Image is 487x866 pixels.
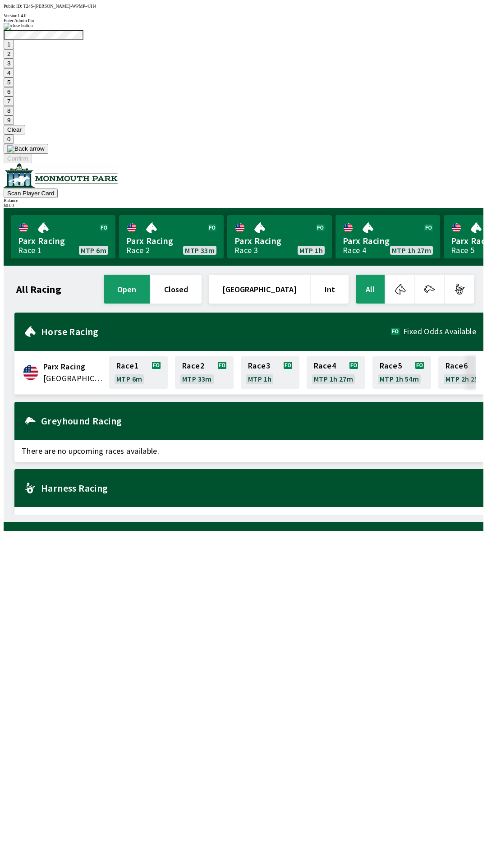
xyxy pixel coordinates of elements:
[4,59,14,68] button: 3
[314,375,353,382] span: MTP 1h 27m
[241,356,299,389] a: Race3MTP 1h
[119,215,224,258] a: Parx RacingRace 2MTP 33m
[4,40,14,49] button: 1
[4,106,14,115] button: 8
[4,163,118,188] img: venue logo
[380,362,402,369] span: Race 5
[41,328,391,335] h2: Horse Racing
[185,247,215,254] span: MTP 33m
[16,286,61,293] h1: All Racing
[41,484,476,492] h2: Harness Racing
[4,154,32,163] button: Confirm
[343,247,366,254] div: Race 4
[4,4,483,9] div: Public ID:
[248,362,270,369] span: Race 3
[81,247,106,254] span: MTP 6m
[4,203,483,208] div: $ 0.00
[151,275,202,304] button: closed
[209,275,310,304] button: [GEOGRAPHIC_DATA]
[4,97,14,106] button: 7
[307,356,365,389] a: Race4MTP 1h 27m
[43,361,104,373] span: Parx Racing
[311,275,349,304] button: Int
[4,78,14,87] button: 5
[182,362,204,369] span: Race 2
[4,134,14,144] button: 0
[343,235,433,247] span: Parx Racing
[403,328,476,335] span: Fixed Odds Available
[4,23,33,30] img: close button
[4,18,483,23] div: Enter Admin Pin
[4,68,14,78] button: 4
[356,275,385,304] button: All
[104,275,150,304] button: open
[248,375,271,382] span: MTP 1h
[314,362,336,369] span: Race 4
[109,356,168,389] a: Race1MTP 6m
[451,247,474,254] div: Race 5
[335,215,440,258] a: Parx RacingRace 4MTP 1h 27m
[41,417,476,424] h2: Greyhound Racing
[380,375,419,382] span: MTP 1h 54m
[18,247,41,254] div: Race 1
[372,356,431,389] a: Race5MTP 1h 54m
[11,215,115,258] a: Parx RacingRace 1MTP 6m
[18,235,108,247] span: Parx Racing
[4,125,25,134] button: Clear
[234,235,325,247] span: Parx Racing
[446,362,468,369] span: Race 6
[299,247,323,254] span: MTP 1h
[4,49,14,59] button: 2
[4,198,483,203] div: Balance
[392,247,431,254] span: MTP 1h 27m
[7,145,45,152] img: Back arrow
[4,115,14,125] button: 9
[14,507,483,529] span: There are no upcoming races available.
[234,247,258,254] div: Race 3
[4,189,58,198] button: Scan Player Card
[43,373,104,384] span: United States
[175,356,234,389] a: Race2MTP 33m
[14,440,483,462] span: There are no upcoming races available.
[126,247,150,254] div: Race 2
[116,375,142,382] span: MTP 6m
[4,87,14,97] button: 6
[126,235,216,247] span: Parx Racing
[182,375,212,382] span: MTP 33m
[4,13,483,18] div: Version 1.4.0
[446,375,485,382] span: MTP 2h 25m
[23,4,96,9] span: T24S-[PERSON_NAME]-WPMP-4JH4
[227,215,332,258] a: Parx RacingRace 3MTP 1h
[116,362,138,369] span: Race 1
